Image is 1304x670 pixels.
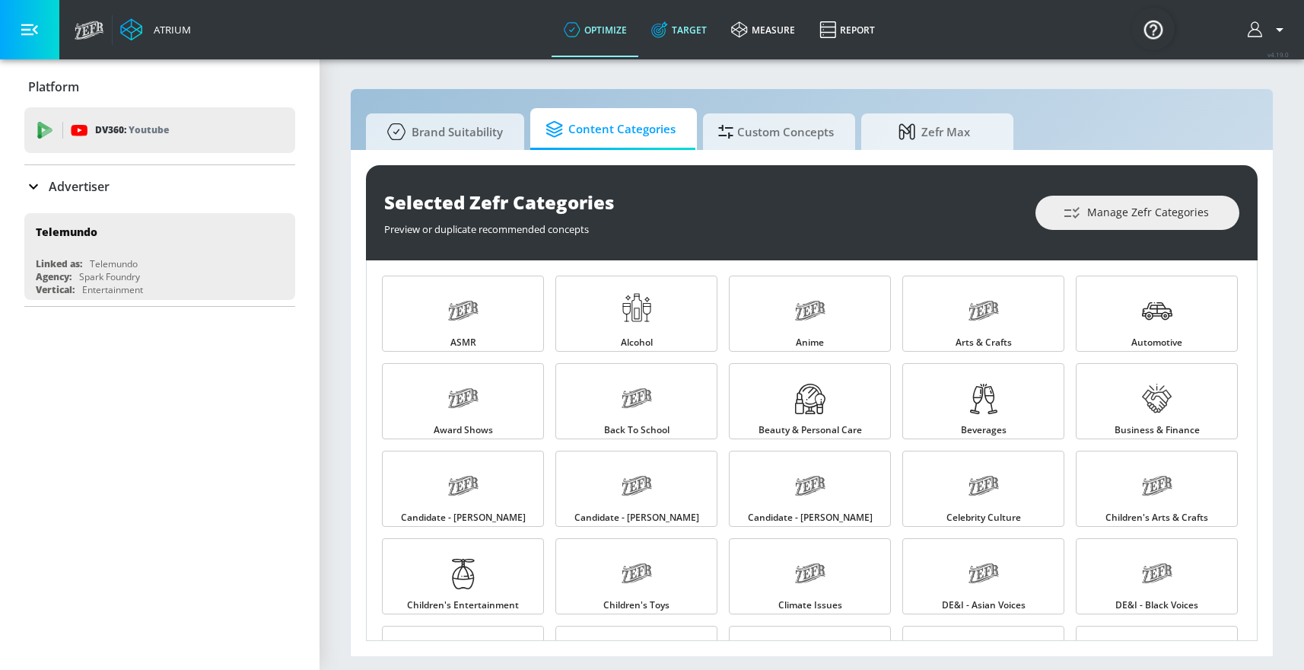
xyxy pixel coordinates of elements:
span: DE&I - Asian Voices [942,601,1026,610]
a: Target [639,2,719,57]
a: Anime [729,276,891,352]
div: TelemundoLinked as:TelemundoAgency:Spark FoundryVertical:Entertainment [24,213,295,300]
a: Beverages [902,363,1064,439]
a: Celebrity Culture [902,451,1064,527]
div: Selected Zefr Categories [384,190,1020,215]
button: Open Resource Center [1132,8,1175,50]
a: Report [807,2,887,57]
a: Beauty & Personal Care [729,363,891,439]
a: Business & Finance [1076,363,1238,439]
a: Candidate - [PERSON_NAME] [555,451,717,527]
span: Custom Concepts [718,113,834,150]
span: Climate Issues [778,601,842,610]
p: DV360: [95,122,169,139]
a: Climate Issues [729,538,891,614]
span: Arts & Crafts [956,338,1012,347]
span: Candidate - [PERSON_NAME] [574,513,699,522]
div: Vertical: [36,283,75,296]
a: Automotive [1076,276,1238,352]
p: Platform [28,78,79,95]
a: Children's Arts & Crafts [1076,451,1238,527]
a: ASMR [382,276,544,352]
a: Candidate - [PERSON_NAME] [729,451,891,527]
div: DV360: Youtube [24,107,295,153]
span: Candidate - [PERSON_NAME] [748,513,873,522]
div: Linked as: [36,257,82,270]
a: Arts & Crafts [902,276,1064,352]
a: measure [719,2,807,57]
span: Award Shows [434,426,493,435]
button: Manage Zefr Categories [1035,196,1239,230]
a: Alcohol [555,276,717,352]
span: Content Categories [545,111,676,148]
span: Celebrity Culture [946,513,1021,522]
span: Children's Entertainment [407,601,519,610]
span: v 4.19.0 [1267,50,1289,59]
span: Back to School [604,426,669,435]
div: Entertainment [82,283,143,296]
div: Spark Foundry [79,270,140,283]
span: Zefr Max [876,113,992,150]
div: Telemundo [90,257,138,270]
a: Children's Entertainment [382,538,544,614]
p: Advertiser [49,178,110,195]
div: Telemundo [36,225,97,239]
div: Atrium [148,23,191,37]
a: Candidate - [PERSON_NAME] [382,451,544,527]
span: Anime [796,338,824,347]
a: DE&I - Asian Voices [902,538,1064,614]
a: optimize [552,2,639,57]
div: Platform [24,65,295,108]
span: Manage Zefr Categories [1066,203,1209,222]
span: DE&I - Black Voices [1115,601,1198,610]
a: Atrium [120,18,191,41]
p: Youtube [129,122,169,138]
span: Beverages [961,426,1007,435]
span: Children's Arts & Crafts [1105,513,1208,522]
span: Beauty & Personal Care [759,426,862,435]
span: ASMR [450,338,476,347]
span: Alcohol [621,338,653,347]
div: Agency: [36,270,72,283]
span: Business & Finance [1115,426,1200,435]
div: Preview or duplicate recommended concepts [384,215,1020,236]
div: Advertiser [24,165,295,208]
span: Brand Suitability [381,113,503,150]
a: Award Shows [382,363,544,439]
a: Back to School [555,363,717,439]
span: Children's Toys [603,601,669,610]
a: DE&I - Black Voices [1076,538,1238,614]
span: Candidate - [PERSON_NAME] [401,513,526,522]
span: Automotive [1131,338,1182,347]
a: Children's Toys [555,538,717,614]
